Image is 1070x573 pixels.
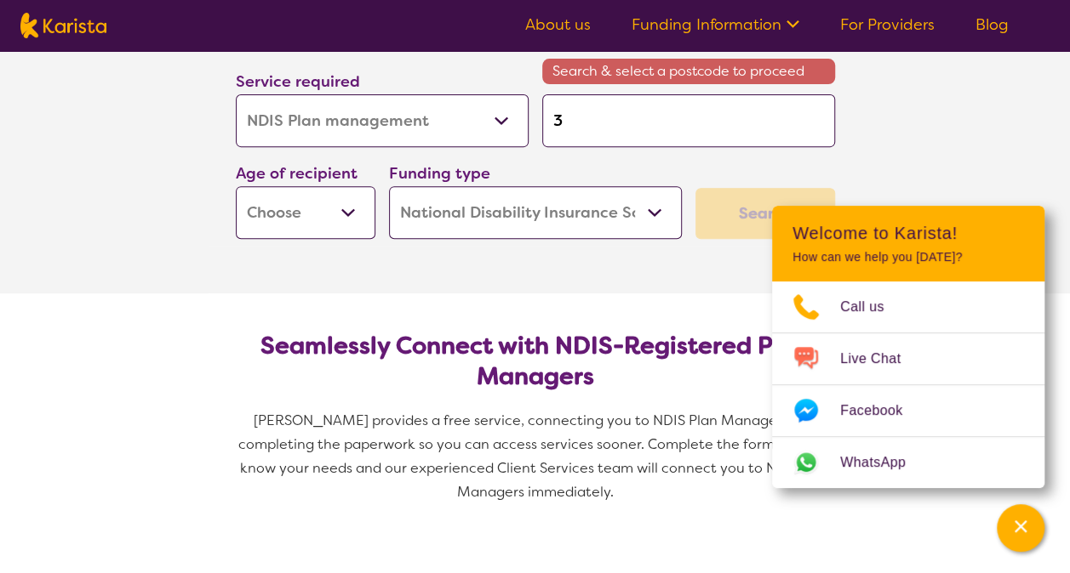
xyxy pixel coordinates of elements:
span: WhatsApp [840,450,926,475]
a: For Providers [840,14,935,35]
ul: Choose channel [772,281,1044,488]
span: Facebook [840,398,923,423]
span: Search & select a postcode to proceed [542,59,835,84]
span: [PERSON_NAME] provides a free service, connecting you to NDIS Plan Managers and completing the pa... [238,411,835,501]
p: How can we help you [DATE]? [792,250,1024,264]
label: Age of recipient [236,163,358,184]
h2: Seamlessly Connect with NDIS-Registered Plan Managers [249,331,821,392]
input: Type [542,94,835,147]
span: Call us [840,294,905,320]
a: Blog [976,14,1009,35]
label: Funding type [389,163,490,184]
div: Channel Menu [772,206,1044,488]
img: Karista logo [20,13,106,38]
h2: Welcome to Karista! [792,223,1024,243]
label: Service required [236,71,360,92]
a: Funding Information [632,14,799,35]
a: Web link opens in a new tab. [772,437,1044,488]
button: Channel Menu [997,504,1044,552]
span: Live Chat [840,346,921,372]
a: About us [525,14,591,35]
